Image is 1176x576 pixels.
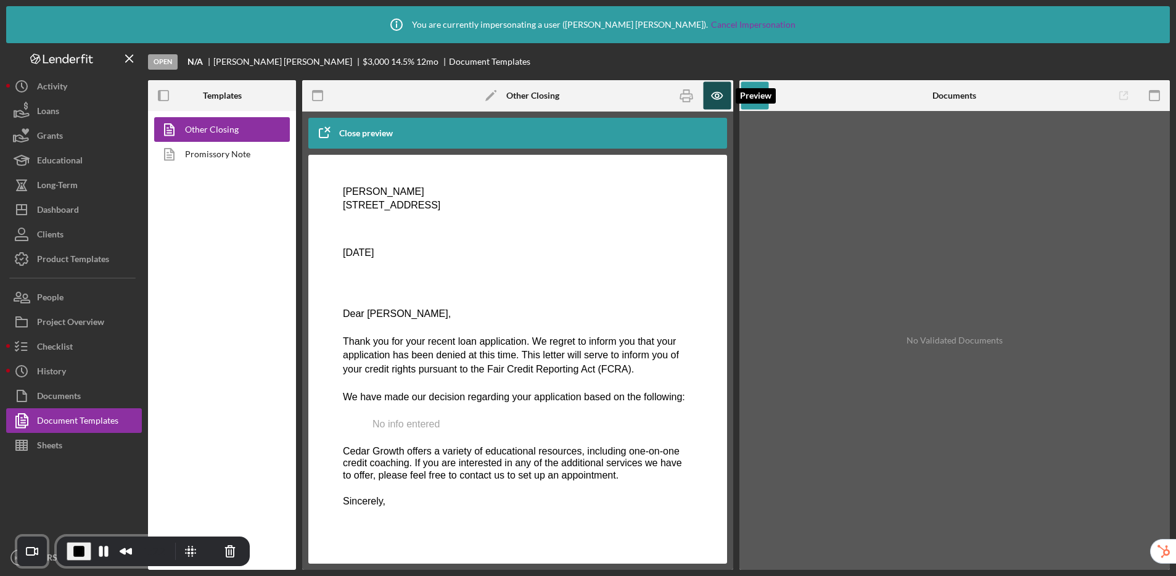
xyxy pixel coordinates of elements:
span: [STREET_ADDRESS] [10,33,107,43]
button: Activity [6,74,142,99]
button: Project Overview [6,310,142,334]
button: Long-Term [6,173,142,197]
div: 12 mo [416,57,438,67]
div: Loans [37,99,59,126]
button: Dashboard [6,197,142,222]
iframe: Rich Text Area [333,167,702,551]
div: Product Templates [37,247,109,274]
b: Templates [203,91,242,101]
span: [DATE] [10,80,41,91]
span: [PERSON_NAME] [10,19,91,30]
button: Grants [6,123,142,148]
div: Clients [37,222,64,250]
div: Checklist [37,334,73,362]
div: People [37,285,64,313]
a: Promissory Note [154,142,284,167]
button: Product Templates [6,247,142,271]
span: No info entered [39,252,107,262]
div: Open [148,54,178,70]
div: Dashboard [37,197,79,225]
button: Documents [6,384,142,408]
button: People [6,285,142,310]
span: Cedar Growth offers a variety of educational resources, including one-on-one credit coaching. If ... [10,279,349,313]
div: You are currently impersonating a user ( [PERSON_NAME] [PERSON_NAME] ). [381,9,796,40]
div: [PERSON_NAME] [PERSON_NAME] [213,57,363,67]
span: Sincerely, [10,329,52,339]
b: N/A [187,57,203,67]
button: Educational [6,148,142,173]
div: Project Overview [37,310,104,337]
div: Activity [37,74,67,102]
span: Thank you for your recent loan application. We regret to inform you that your application has bee... [10,169,346,207]
button: KS[PERSON_NAME] [6,545,142,570]
button: Loans [6,99,142,123]
text: KS [15,554,23,561]
div: History [37,359,66,387]
b: Other Closing [506,91,559,101]
b: Documents [932,91,976,101]
span: Dear [PERSON_NAME], [10,141,118,152]
div: Grants [37,123,63,151]
div: Long-Term [37,173,78,200]
div: Close preview [339,121,393,146]
button: Sheets [6,433,142,458]
button: Close preview [308,121,405,146]
div: Documents [37,384,81,411]
span: We have made our decision regarding your application based on the following: [10,224,352,235]
div: Educational [37,148,83,176]
button: History [6,359,142,384]
button: Clients [6,222,142,247]
span: $3,000 [363,56,389,67]
div: 14.5 % [391,57,414,67]
a: Cancel Impersonation [711,20,796,30]
div: Document Templates [37,408,118,436]
div: Document Templates [449,57,530,67]
div: Sheets [37,433,62,461]
a: Other Closing [154,117,284,142]
button: Document Templates [6,408,142,433]
button: Checklist [6,334,142,359]
div: No Validated Documents [746,117,1164,564]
